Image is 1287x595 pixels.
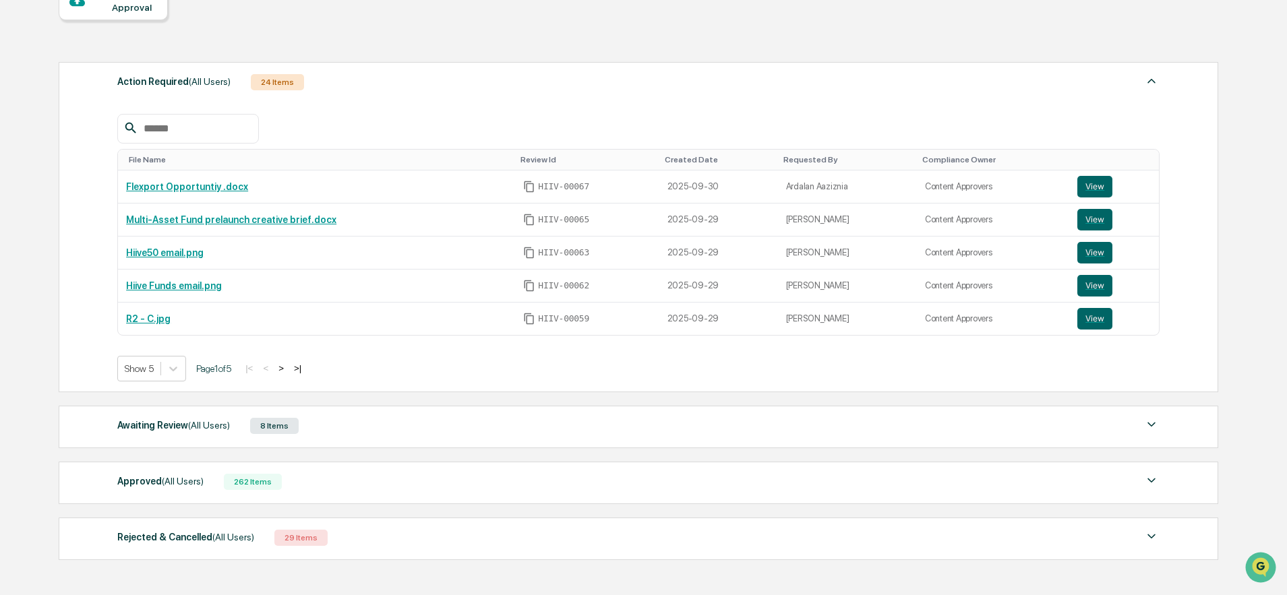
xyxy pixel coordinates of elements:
[250,418,299,434] div: 8 Items
[98,171,109,182] div: 🗄️
[1077,176,1112,197] button: View
[1077,209,1151,230] a: View
[778,303,917,335] td: [PERSON_NAME]
[917,303,1069,335] td: Content Approvers
[117,73,231,90] div: Action Required
[778,270,917,303] td: [PERSON_NAME]
[290,363,305,374] button: >|
[117,416,230,434] div: Awaiting Review
[917,237,1069,270] td: Content Approvers
[13,103,38,127] img: 1746055101610-c473b297-6a78-478c-a979-82029cc54cd1
[538,247,589,258] span: HIIV-00063
[92,164,173,189] a: 🗄️Attestations
[189,76,231,87] span: (All Users)
[778,170,917,203] td: Ardalan Aaziznia
[538,181,589,192] span: HIIV-00067
[224,474,282,490] div: 262 Items
[1143,416,1160,433] img: caret
[659,303,778,335] td: 2025-09-29
[126,214,336,225] a: Multi-Asset Fund prelaunch creative brief.docx
[1077,209,1112,230] button: View
[241,363,257,374] button: |<
[538,214,589,225] span: HIIV-00065
[520,155,653,164] div: Toggle SortBy
[27,170,87,183] span: Preclearance
[111,170,167,183] span: Attestations
[1244,551,1280,587] iframe: Open customer support
[46,103,221,117] div: Start new chat
[274,530,328,546] div: 29 Items
[1143,528,1160,544] img: caret
[1077,275,1112,296] button: View
[665,155,773,164] div: Toggle SortBy
[1080,155,1154,164] div: Toggle SortBy
[917,203,1069,237] td: Content Approvers
[659,270,778,303] td: 2025-09-29
[1077,242,1151,263] a: View
[13,171,24,182] div: 🖐️
[129,155,510,164] div: Toggle SortBy
[538,280,589,291] span: HIIV-00062
[134,228,163,239] span: Pylon
[46,117,171,127] div: We're available if you need us!
[523,214,535,226] span: Copy Id
[917,270,1069,303] td: Content Approvers
[117,528,254,546] div: Rejected & Cancelled
[659,170,778,203] td: 2025-09-30
[1077,242,1112,263] button: View
[126,280,222,291] a: Hiive Funds email.png
[251,74,304,90] div: 24 Items
[523,181,535,193] span: Copy Id
[8,164,92,189] a: 🖐️Preclearance
[1077,308,1112,330] button: View
[126,181,248,192] a: Flexport Opportuntiy .docx
[188,420,230,431] span: (All Users)
[783,155,911,164] div: Toggle SortBy
[778,237,917,270] td: [PERSON_NAME]
[259,363,272,374] button: <
[27,195,85,209] span: Data Lookup
[196,363,231,374] span: Page 1 of 5
[1077,308,1151,330] a: View
[95,228,163,239] a: Powered byPylon
[778,203,917,237] td: [PERSON_NAME]
[162,476,204,487] span: (All Users)
[1143,73,1160,89] img: caret
[1077,176,1151,197] a: View
[1143,472,1160,489] img: caret
[922,155,1064,164] div: Toggle SortBy
[212,532,254,542] span: (All Users)
[659,203,778,237] td: 2025-09-29
[13,197,24,208] div: 🔎
[126,313,171,324] a: R2 - C.jpg
[917,170,1069,203] td: Content Approvers
[523,313,535,325] span: Copy Id
[229,107,245,123] button: Start new chat
[126,247,204,258] a: Hiive50 email.png
[538,313,589,324] span: HIIV-00059
[523,280,535,292] span: Copy Id
[523,247,535,259] span: Copy Id
[8,190,90,214] a: 🔎Data Lookup
[1077,275,1151,296] a: View
[13,28,245,50] p: How can we help?
[274,363,288,374] button: >
[117,472,204,490] div: Approved
[659,237,778,270] td: 2025-09-29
